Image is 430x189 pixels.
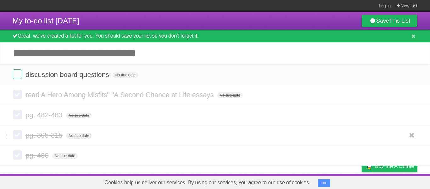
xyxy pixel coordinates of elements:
b: This List [389,18,410,24]
span: No due date [66,113,92,118]
a: SaveThis List [362,15,417,27]
a: Terms [332,175,346,187]
span: No due date [52,153,78,159]
label: Done [13,130,22,139]
span: pg. 486 [25,151,50,159]
span: No due date [66,133,92,139]
span: discussion board questions [25,71,110,79]
span: Buy me a coffee [375,161,414,172]
span: pg. 305-315 [25,131,64,139]
label: Done [13,69,22,79]
span: Cookies help us deliver our services. By using our services, you agree to our use of cookies. [98,176,317,189]
span: My to-do list [DATE] [13,16,79,25]
label: Done [13,90,22,99]
a: Buy me a coffee [362,160,417,172]
label: Done [13,110,22,119]
button: OK [318,179,330,187]
img: Buy me a coffee [365,161,373,171]
a: Privacy [354,175,370,187]
span: pg. 482-483 [25,111,64,119]
a: Developers [299,175,324,187]
span: read A Hero Among Misfits" "A Second Chance at Life essays [25,91,215,99]
span: No due date [217,92,243,98]
a: Suggest a feature [378,175,417,187]
label: Done [13,150,22,160]
span: No due date [113,72,138,78]
a: About [278,175,291,187]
